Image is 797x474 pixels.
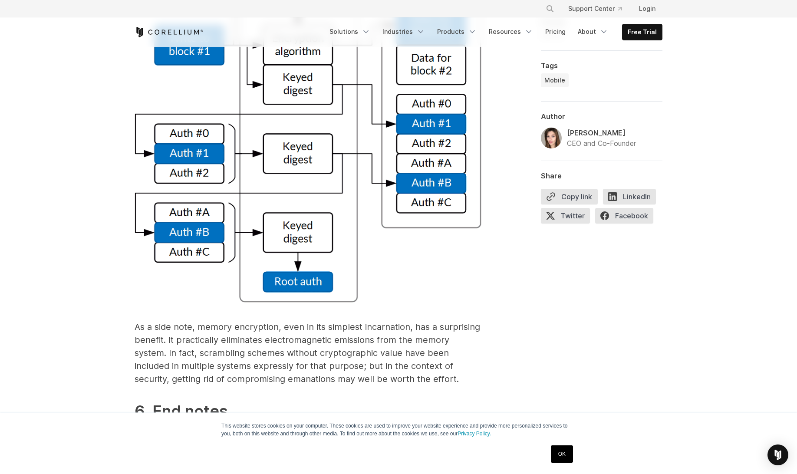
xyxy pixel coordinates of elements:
span: LinkedIn [603,189,656,204]
a: LinkedIn [603,189,661,208]
a: About [573,24,613,39]
a: Solutions [324,24,375,39]
div: Share [541,171,662,180]
div: Navigation Menu [535,1,662,16]
a: Resources [484,24,538,39]
div: [PERSON_NAME] [567,128,636,138]
a: OK [551,445,573,463]
p: This website stores cookies on your computer. These cookies are used to improve your website expe... [221,422,576,438]
span: Mobile [544,76,565,85]
a: Privacy Policy. [458,431,491,437]
a: Corellium Home [135,27,204,37]
a: Mobile [541,73,569,87]
span: Facebook [595,208,653,224]
p: As a side note, memory encryption, even in its simplest incarnation, has a surprising benefit. It... [135,320,482,385]
a: Support Center [561,1,629,16]
img: Amanda Gorton [541,128,562,148]
div: Open Intercom Messenger [767,444,788,465]
div: Tags [541,61,662,70]
a: Facebook [595,208,659,227]
a: Free Trial [622,24,662,40]
div: Author [541,112,662,121]
a: Twitter [541,208,595,227]
div: CEO and Co-Founder [567,138,636,148]
button: Search [542,1,558,16]
a: Industries [377,24,430,39]
div: Navigation Menu [324,24,662,40]
button: Copy link [541,189,598,204]
a: Pricing [540,24,571,39]
a: Login [632,1,662,16]
a: Products [432,24,482,39]
span: Twitter [541,208,590,224]
h2: 6. End notes [135,399,482,423]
